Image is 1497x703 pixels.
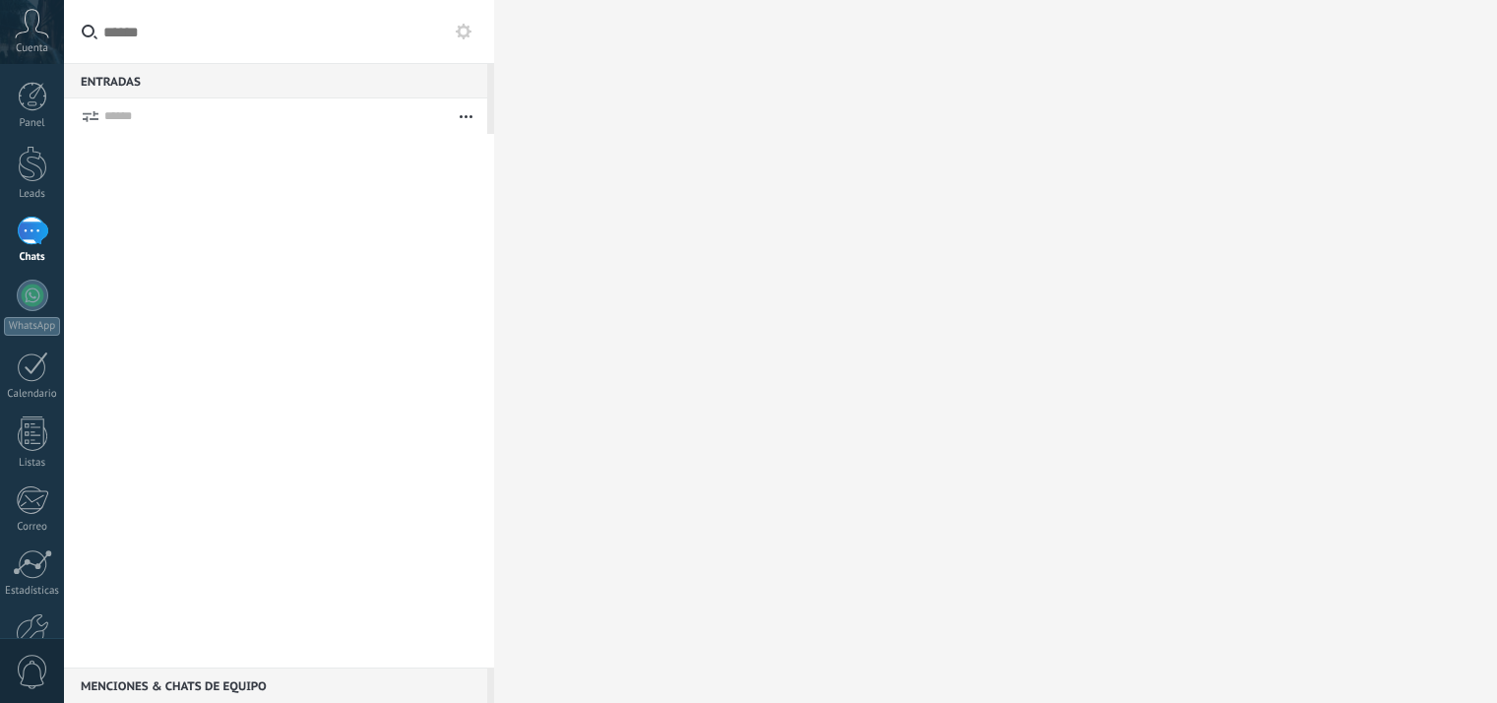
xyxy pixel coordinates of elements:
[4,317,60,336] div: WhatsApp
[4,117,61,130] div: Panel
[4,188,61,201] div: Leads
[64,668,487,703] div: Menciones & Chats de equipo
[4,457,61,470] div: Listas
[64,63,487,98] div: Entradas
[16,42,48,55] span: Cuenta
[4,251,61,264] div: Chats
[4,585,61,598] div: Estadísticas
[4,388,61,401] div: Calendario
[4,521,61,534] div: Correo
